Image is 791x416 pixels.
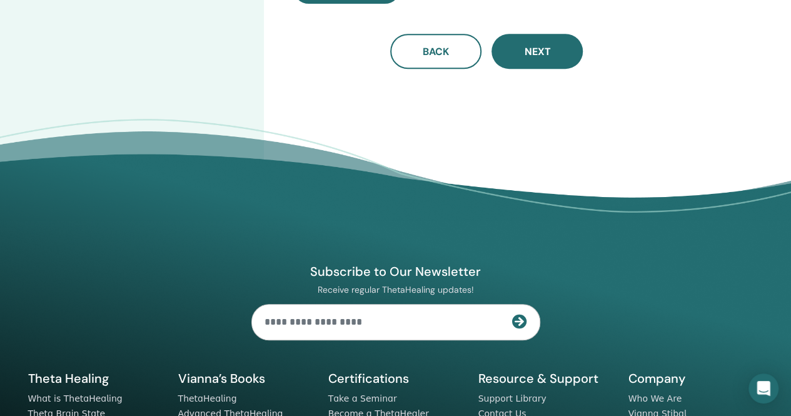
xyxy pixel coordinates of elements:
button: Back [390,34,481,69]
h5: Vianna’s Books [178,370,313,387]
h4: Subscribe to Our Newsletter [251,263,540,280]
a: ThetaHealing [178,393,237,403]
span: Next [524,45,550,58]
span: Back [423,45,449,58]
a: What is ThetaHealing [28,393,123,403]
button: Next [491,34,583,69]
h5: Theta Healing [28,370,163,387]
a: Who We Are [628,393,682,403]
h5: Company [628,370,763,387]
p: Receive regular ThetaHealing updates! [251,284,540,295]
a: Take a Seminar [328,393,397,403]
a: Support Library [478,393,547,403]
h5: Certifications [328,370,463,387]
h5: Resource & Support [478,370,613,387]
div: Open Intercom Messenger [748,373,778,403]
